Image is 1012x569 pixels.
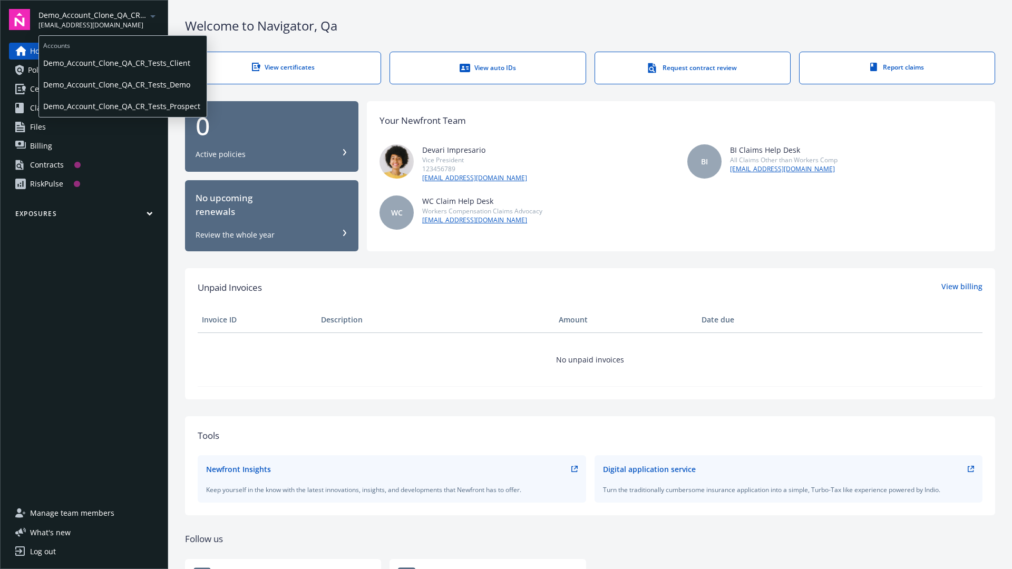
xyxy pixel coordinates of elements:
[9,81,159,97] a: Certificates
[411,63,564,73] div: View auto IDs
[30,156,64,173] div: Contracts
[206,485,578,494] div: Keep yourself in the know with the latest innovations, insights, and developments that Newfront h...
[422,215,542,225] a: [EMAIL_ADDRESS][DOMAIN_NAME]
[317,307,554,332] th: Description
[701,156,708,167] span: BI
[422,144,527,155] div: Devari Impresario
[196,230,275,240] div: Review the whole year
[390,52,586,84] a: View auto IDs
[206,464,271,475] div: Newfront Insights
[379,114,466,127] div: Your Newfront Team
[422,207,542,215] div: Workers Compensation Claims Advocacy
[422,173,527,183] a: [EMAIL_ADDRESS][DOMAIN_NAME]
[43,74,202,95] span: Demo_Account_Clone_QA_CR_Tests_Demo
[9,119,159,135] a: Files
[196,149,246,160] div: Active policies
[38,9,159,30] button: Demo_Account_Clone_QA_CR_Tests_Prospect[EMAIL_ADDRESS][DOMAIN_NAME]arrowDropDown
[30,543,56,560] div: Log out
[185,101,358,172] button: 0Active policies
[43,95,202,117] span: Demo_Account_Clone_QA_CR_Tests_Prospect
[207,63,359,72] div: View certificates
[38,9,147,21] span: Demo_Account_Clone_QA_CR_Tests_Prospect
[198,281,262,295] span: Unpaid Invoices
[9,100,159,116] a: Claims
[196,191,348,219] div: No upcoming renewals
[30,81,70,97] span: Certificates
[9,175,159,192] a: RiskPulse
[730,144,838,155] div: BI Claims Help Desk
[422,155,527,164] div: Vice President
[39,36,207,52] span: Accounts
[30,119,46,135] span: Files
[30,138,52,154] span: Billing
[821,63,974,72] div: Report claims
[30,527,71,538] span: What ' s new
[941,281,982,295] a: View billing
[198,429,982,443] div: Tools
[422,195,542,207] div: WC Claim Help Desk
[616,63,769,73] div: Request contract review
[38,21,147,30] span: [EMAIL_ADDRESS][DOMAIN_NAME]
[30,175,63,192] div: RiskPulse
[730,164,838,174] a: [EMAIL_ADDRESS][DOMAIN_NAME]
[9,156,159,173] a: Contracts
[30,43,51,60] span: Home
[391,207,403,218] span: WC
[422,164,527,173] div: 123456789
[198,332,982,386] td: No unpaid invoices
[379,144,414,179] img: photo
[9,43,159,60] a: Home
[554,307,697,332] th: Amount
[799,52,995,84] a: Report claims
[185,17,995,35] div: Welcome to Navigator , Qa
[9,138,159,154] a: Billing
[30,100,54,116] span: Claims
[9,505,159,522] a: Manage team members
[9,9,30,30] img: navigator-logo.svg
[730,155,838,164] div: All Claims Other than Workers Comp
[9,62,159,79] a: Policies
[9,527,87,538] button: What's new
[595,52,791,84] a: Request contract review
[697,307,816,332] th: Date due
[43,52,202,74] span: Demo_Account_Clone_QA_CR_Tests_Client
[30,505,114,522] span: Manage team members
[28,62,54,79] span: Policies
[147,9,159,22] a: arrowDropDown
[185,180,358,251] button: No upcomingrenewalsReview the whole year
[603,485,975,494] div: Turn the traditionally cumbersome insurance application into a simple, Turbo-Tax like experience ...
[9,209,159,222] button: Exposures
[198,307,317,332] th: Invoice ID
[196,113,348,139] div: 0
[603,464,696,475] div: Digital application service
[185,532,995,546] div: Follow us
[185,52,381,84] a: View certificates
